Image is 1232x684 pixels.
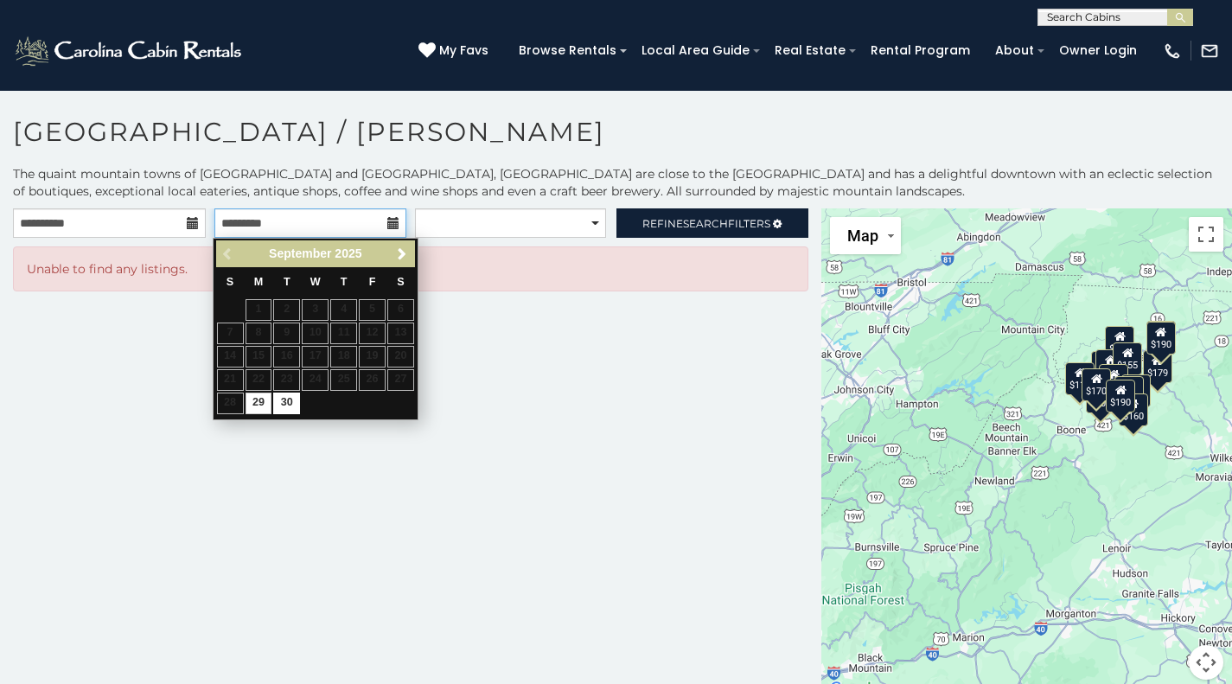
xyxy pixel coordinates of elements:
[439,42,488,60] span: My Favs
[633,37,758,64] a: Local Area Guide
[1189,645,1223,680] button: Map camera controls
[284,276,290,288] span: Tuesday
[27,260,795,278] p: Unable to find any listings.
[1200,42,1219,61] img: mail-regular-white.png
[1095,348,1125,381] div: $195
[1189,217,1223,252] button: Toggle fullscreen view
[341,276,348,288] span: Thursday
[1106,379,1135,412] div: $190
[369,276,376,288] span: Friday
[246,393,272,414] a: 29
[418,42,493,61] a: My Favs
[766,37,854,64] a: Real Estate
[1113,342,1142,375] div: $155
[1082,368,1111,400] div: $170
[1146,321,1175,354] div: $190
[13,34,246,68] img: White-1-2.png
[273,393,300,414] a: 30
[642,217,770,230] span: Refine Filters
[510,37,625,64] a: Browse Rentals
[986,37,1043,64] a: About
[1114,375,1144,408] div: $170
[269,246,331,260] span: September
[862,37,979,64] a: Rental Program
[397,276,404,288] span: Saturday
[1105,325,1134,358] div: $300
[616,208,809,238] a: RefineSearchFilters
[830,217,901,254] button: Change map style
[1142,349,1171,382] div: $179
[1099,364,1128,397] div: $175
[1118,393,1147,426] div: $160
[1146,320,1176,353] div: $250
[392,243,413,265] a: Next
[227,276,233,288] span: Sunday
[335,246,361,260] span: 2025
[1163,42,1182,61] img: phone-regular-white.png
[1065,362,1095,395] div: $110
[310,276,321,288] span: Wednesday
[683,217,728,230] span: Search
[395,247,409,261] span: Next
[254,276,264,288] span: Monday
[1050,37,1146,64] a: Owner Login
[1121,374,1151,407] div: $180
[1085,380,1114,412] div: $200
[847,227,878,245] span: Map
